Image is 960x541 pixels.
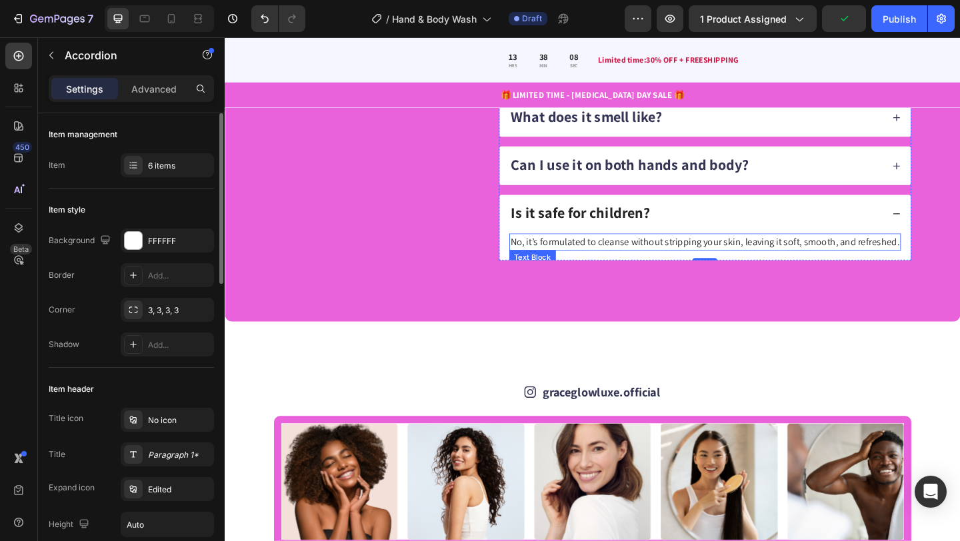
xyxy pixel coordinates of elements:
[148,270,211,282] div: Add...
[225,37,960,541] iframe: Design area
[13,142,32,153] div: 450
[311,180,463,201] span: Is it safe for children?
[49,448,65,460] div: Title
[309,129,572,150] div: Rich Text Editor. Editing area: main
[689,5,817,32] button: 1 product assigned
[312,233,357,245] div: Text Block
[66,82,103,96] p: Settings
[49,129,117,141] div: Item management
[311,127,570,149] span: Can I use it on both hands and body?
[311,215,734,231] p: No, it’s formulated to cleanse without stripping your skin, leaving it soft, smooth, and refreshed.
[311,75,476,97] span: What does it smell like?
[49,304,75,316] div: Corner
[392,12,477,26] span: Hand & Body Wash
[87,11,93,27] p: 7
[309,77,478,98] div: Rich Text Editor. Editing area: main
[49,412,83,424] div: Title icon
[49,338,79,350] div: Shadow
[148,414,211,426] div: No icon
[309,182,465,203] div: Rich Text Editor. Editing area: main
[49,269,75,281] div: Border
[148,339,211,351] div: Add...
[915,476,947,508] div: Open Intercom Messenger
[49,232,113,250] div: Background
[10,244,32,255] div: Beta
[251,5,305,32] div: Undo/Redo
[5,5,99,32] button: 7
[883,12,916,26] div: Publish
[49,516,92,534] div: Height
[386,12,389,26] span: /
[148,449,211,461] div: Paragraph 1*
[148,484,211,496] div: Edited
[522,13,542,25] span: Draft
[148,304,211,316] div: 3, 3, 3, 3
[49,204,85,216] div: Item style
[49,383,94,395] div: Item header
[345,377,473,394] a: graceglowluxe.official
[49,482,95,494] div: Expand icon
[148,235,211,247] div: FFFFFF
[1,55,799,69] p: 🎁 LIMITED TIME - [MEDICAL_DATA] DAY SALE 🎁
[871,5,927,32] button: Publish
[131,82,177,96] p: Advanced
[49,159,65,171] div: Item
[148,160,211,172] div: 6 items
[700,12,787,26] span: 1 product assigned
[121,512,213,536] input: Auto
[65,47,178,63] p: Accordion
